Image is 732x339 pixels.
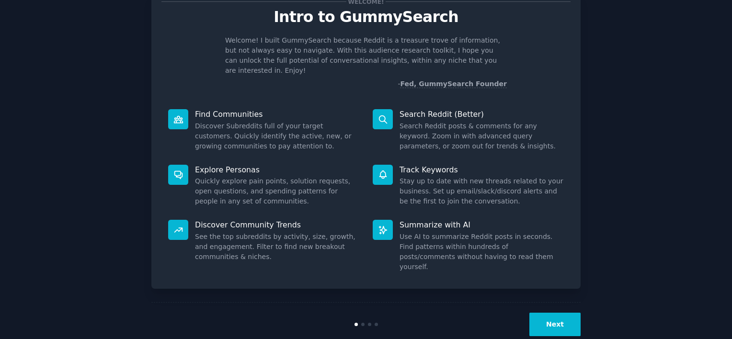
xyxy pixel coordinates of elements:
[195,109,359,119] p: Find Communities
[400,121,564,151] dd: Search Reddit posts & comments for any keyword. Zoom in with advanced query parameters, or zoom o...
[400,232,564,272] dd: Use AI to summarize Reddit posts in seconds. Find patterns within hundreds of posts/comments with...
[195,121,359,151] dd: Discover Subreddits full of your target customers. Quickly identify the active, new, or growing c...
[400,109,564,119] p: Search Reddit (Better)
[195,165,359,175] p: Explore Personas
[195,232,359,262] dd: See the top subreddits by activity, size, growth, and engagement. Filter to find new breakout com...
[161,9,571,25] p: Intro to GummySearch
[529,313,581,336] button: Next
[400,80,507,88] a: Fed, GummySearch Founder
[195,176,359,206] dd: Quickly explore pain points, solution requests, open questions, and spending patterns for people ...
[195,220,359,230] p: Discover Community Trends
[400,176,564,206] dd: Stay up to date with new threads related to your business. Set up email/slack/discord alerts and ...
[398,79,507,89] div: -
[400,165,564,175] p: Track Keywords
[225,35,507,76] p: Welcome! I built GummySearch because Reddit is a treasure trove of information, but not always ea...
[400,220,564,230] p: Summarize with AI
